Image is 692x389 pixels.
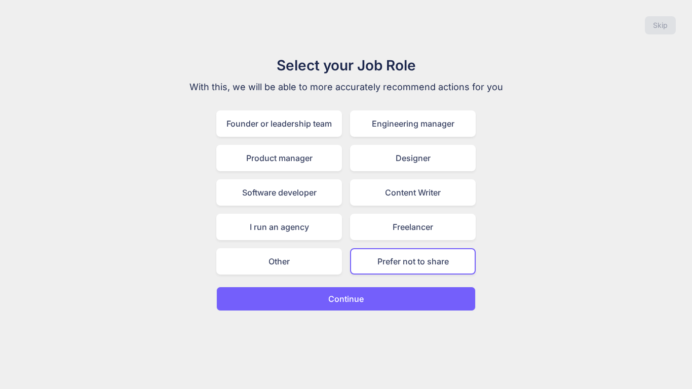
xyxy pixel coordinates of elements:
[216,248,342,275] div: Other
[350,248,476,275] div: Prefer not to share
[176,80,516,94] p: With this, we will be able to more accurately recommend actions for you
[216,110,342,137] div: Founder or leadership team
[328,293,364,305] p: Continue
[216,145,342,171] div: Product manager
[216,214,342,240] div: I run an agency
[176,55,516,76] h1: Select your Job Role
[350,179,476,206] div: Content Writer
[350,214,476,240] div: Freelancer
[216,287,476,311] button: Continue
[350,145,476,171] div: Designer
[350,110,476,137] div: Engineering manager
[645,16,676,34] button: Skip
[216,179,342,206] div: Software developer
